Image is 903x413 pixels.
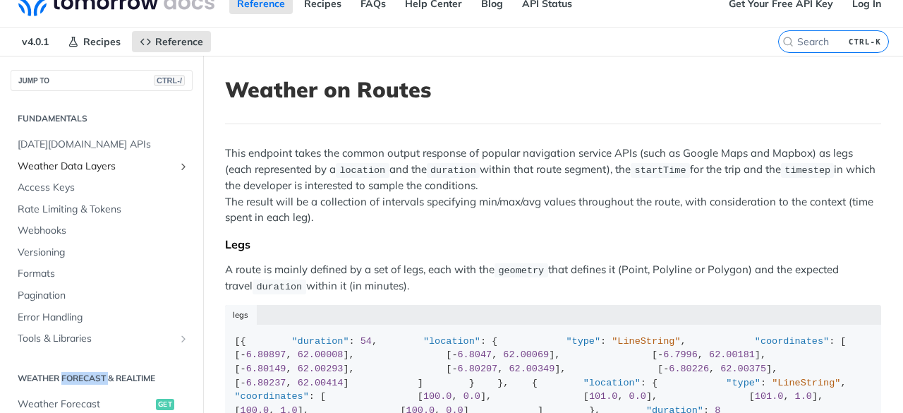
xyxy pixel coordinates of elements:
[11,285,193,306] a: Pagination
[11,134,193,155] a: [DATE][DOMAIN_NAME] APIs
[339,165,385,176] span: location
[709,349,755,360] span: 62.00181
[11,307,193,328] a: Error Handling
[423,336,480,347] span: "location"
[423,391,452,402] span: 100.0
[635,165,686,176] span: startTime
[225,237,881,251] div: Legs
[18,246,189,260] span: Versioning
[772,378,840,388] span: "LineString"
[178,161,189,172] button: Show subpages for Weather Data Layers
[11,372,193,385] h2: Weather Forecast & realtime
[156,399,174,410] span: get
[663,349,698,360] span: 6.7996
[246,378,286,388] span: 6.80237
[83,35,121,48] span: Recipes
[11,177,193,198] a: Access Keys
[669,364,709,374] span: 6.80226
[11,328,193,349] a: Tools & LibrariesShow subpages for Tools & Libraries
[14,31,56,52] span: v4.0.1
[154,75,185,86] span: CTRL-/
[11,112,193,125] h2: Fundamentals
[657,349,663,360] span: -
[132,31,211,52] a: Reference
[298,378,344,388] span: 62.00414
[298,349,344,360] span: 62.00008
[845,35,885,49] kbd: CTRL-K
[60,31,128,52] a: Recipes
[18,311,189,325] span: Error Handling
[755,336,829,347] span: "coordinates"
[18,203,189,217] span: Rate Limiting & Tokens
[360,336,372,347] span: 54
[509,364,554,374] span: 62.00349
[503,349,549,360] span: 62.00069
[241,364,246,374] span: -
[458,349,492,360] span: 6.8047
[18,289,189,303] span: Pagination
[18,332,174,346] span: Tools & Libraries
[498,265,544,276] span: geometry
[18,267,189,281] span: Formats
[795,391,812,402] span: 1.0
[225,77,881,102] h1: Weather on Routes
[225,262,881,295] p: A route is mainly defined by a set of legs, each with the that defines it (Point, Polyline or Pol...
[663,364,669,374] span: -
[589,391,618,402] span: 101.0
[782,36,794,47] svg: Search
[155,35,203,48] span: Reference
[566,336,600,347] span: "type"
[11,199,193,220] a: Rate Limiting & Tokens
[463,391,480,402] span: 0.0
[246,349,286,360] span: 6.80897
[18,181,189,195] span: Access Keys
[298,364,344,374] span: 62.00293
[726,378,760,388] span: "type"
[178,333,189,345] button: Show subpages for Tools & Libraries
[18,397,152,412] span: Weather Forecast
[11,70,193,91] button: JUMP TOCTRL-/
[246,364,286,374] span: 6.80149
[235,391,309,402] span: "coordinates"
[11,220,193,241] a: Webhooks
[629,391,646,402] span: 0.0
[11,242,193,263] a: Versioning
[458,364,498,374] span: 6.80207
[430,165,476,176] span: duration
[583,378,641,388] span: "location"
[11,263,193,285] a: Formats
[11,156,193,177] a: Weather Data LayersShow subpages for Weather Data Layers
[18,138,189,152] span: [DATE][DOMAIN_NAME] APIs
[256,282,302,292] span: duration
[225,145,881,225] p: This endpoint takes the common output response of popular navigation service APIs (such as Google...
[755,391,784,402] span: 101.0
[784,165,830,176] span: timestep
[241,349,246,360] span: -
[241,378,246,388] span: -
[18,160,174,174] span: Weather Data Layers
[18,224,189,238] span: Webhooks
[451,349,457,360] span: -
[292,336,349,347] span: "duration"
[612,336,680,347] span: "LineString"
[451,364,457,374] span: -
[720,364,766,374] span: 62.00375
